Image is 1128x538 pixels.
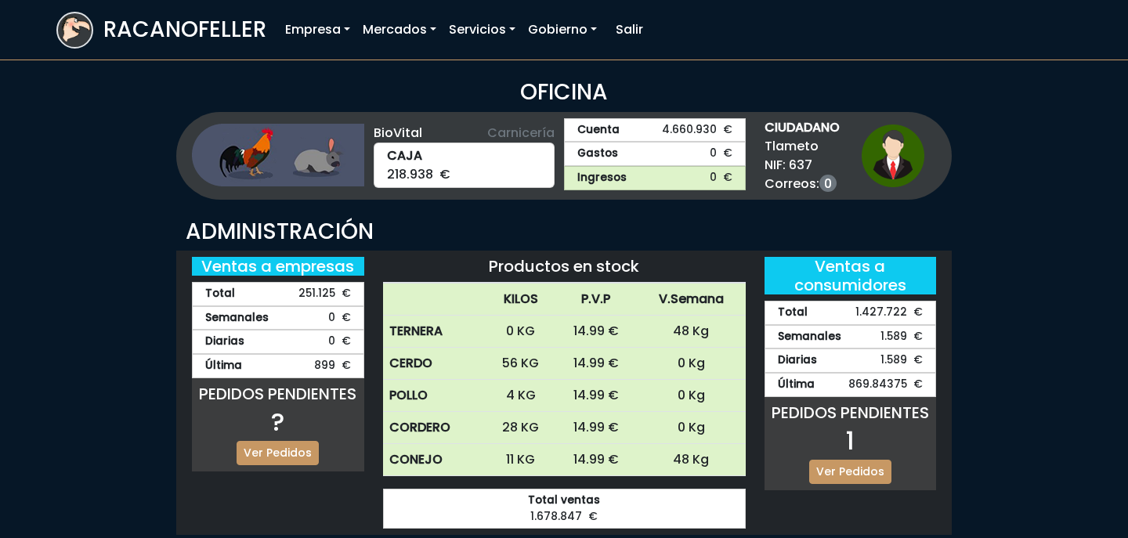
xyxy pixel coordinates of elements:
a: RACANOFELLER [56,8,266,52]
td: 28 KG [486,412,555,444]
strong: Semanales [205,310,269,327]
strong: Diarias [778,352,817,369]
th: POLLO [383,380,486,412]
div: 1.589 € [765,325,937,349]
td: 0 Kg [637,412,746,444]
td: 0 KG [486,316,555,348]
div: 0 € [192,330,364,354]
strong: Total [205,286,235,302]
h5: PEDIDOS PENDIENTES [765,403,937,422]
div: 218.938 € [374,143,555,188]
span: NIF: 637 [765,156,840,175]
th: TERNERA [383,316,486,348]
th: KILOS [486,283,555,316]
div: 1.678.847 € [383,489,746,529]
td: 14.99 € [555,380,637,412]
div: 1.427.722 € [765,301,937,325]
a: Servicios [443,14,522,45]
td: 0 Kg [637,380,746,412]
th: CORDERO [383,412,486,444]
strong: Total [778,305,808,321]
img: ganaderia.png [192,124,364,186]
td: 56 KG [486,348,555,380]
a: Ver Pedidos [237,441,319,465]
strong: Cuenta [577,122,620,139]
h5: Ventas a consumidores [765,257,937,294]
div: 251.125 € [192,282,364,306]
strong: Última [205,358,242,374]
th: CERDO [383,348,486,380]
strong: Semanales [778,329,841,345]
strong: Total ventas [396,493,732,509]
h5: Ventas a empresas [192,257,364,276]
td: 14.99 € [555,316,637,348]
img: ciudadano1.png [862,125,924,187]
strong: Última [778,377,815,393]
th: V.Semana [637,283,746,316]
span: Carnicería [487,124,555,143]
h3: RACANOFELLER [103,16,266,43]
h3: OFICINA [56,79,1072,106]
td: 11 KG [486,444,555,476]
th: CONEJO [383,444,486,476]
div: 869.84375 € [765,373,937,397]
a: Gastos0 € [564,142,746,166]
h5: PEDIDOS PENDIENTES [192,385,364,403]
strong: Diarias [205,334,244,350]
a: Gobierno [522,14,603,45]
td: 14.99 € [555,412,637,444]
h5: Productos en stock [383,257,746,276]
td: 48 Kg [637,444,746,476]
div: 0 € [192,306,364,330]
span: 1 [846,423,855,458]
td: 14.99 € [555,348,637,380]
td: 4 KG [486,380,555,412]
strong: Gastos [577,146,618,162]
a: Salir [609,14,649,45]
span: Correos: [765,175,840,193]
th: P.V.P [555,283,637,316]
div: 1.589 € [765,348,937,373]
td: 14.99 € [555,444,637,476]
strong: CAJA [387,146,542,165]
img: logoracarojo.png [58,13,92,43]
h3: ADMINISTRACIÓN [186,218,942,245]
a: Ingresos0 € [564,166,746,190]
div: 899 € [192,354,364,378]
span: ? [271,404,284,439]
a: Cuenta4.660.930 € [564,118,746,143]
td: 0 Kg [637,348,746,380]
div: BioVital [374,124,555,143]
a: Ver Pedidos [809,460,891,484]
a: Mercados [356,14,443,45]
td: 48 Kg [637,316,746,348]
strong: CIUDADANO [765,118,840,137]
span: Tlameto [765,137,840,156]
a: Empresa [279,14,356,45]
a: 0 [819,175,837,192]
strong: Ingresos [577,170,627,186]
